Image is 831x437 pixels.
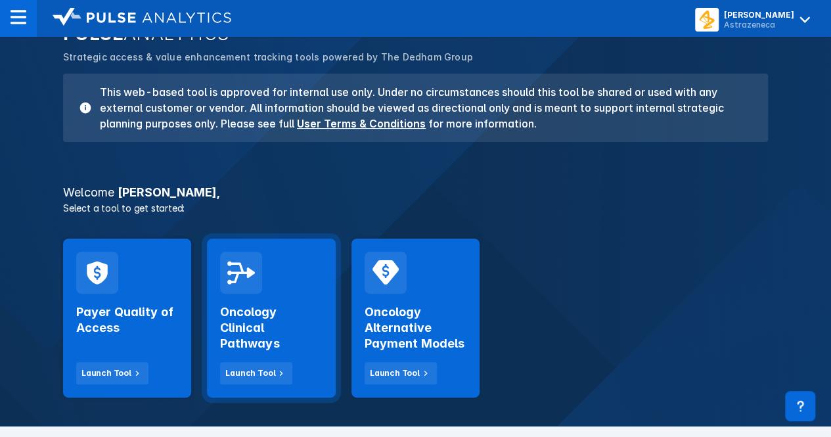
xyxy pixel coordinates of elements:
[220,304,322,352] h2: Oncology Clinical Pathways
[365,362,437,384] button: Launch Tool
[55,201,776,215] p: Select a tool to get started:
[225,367,275,379] div: Launch Tool
[63,50,768,64] p: Strategic access & value enhancement tracking tools powered by The Dedham Group
[351,239,480,398] a: Oncology Alternative Payment ModelsLaunch Tool
[92,84,752,131] h3: This web-based tool is approved for internal use only. Under no circumstances should this tool be...
[724,20,794,30] div: Astrazeneca
[365,304,466,352] h2: Oncology Alternative Payment Models
[63,239,191,398] a: Payer Quality of AccessLaunch Tool
[63,185,114,199] span: Welcome
[55,187,776,198] h3: [PERSON_NAME] ,
[724,10,794,20] div: [PERSON_NAME]
[11,9,26,25] img: menu--horizontal.svg
[370,367,420,379] div: Launch Tool
[76,304,178,336] h2: Payer Quality of Access
[76,362,148,384] button: Launch Tool
[81,367,131,379] div: Launch Tool
[53,8,231,26] img: logo
[220,362,292,384] button: Launch Tool
[698,11,716,29] img: menu button
[297,117,426,130] a: User Terms & Conditions
[207,239,335,398] a: Oncology Clinical PathwaysLaunch Tool
[37,8,231,29] a: logo
[785,391,815,421] div: Contact Support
